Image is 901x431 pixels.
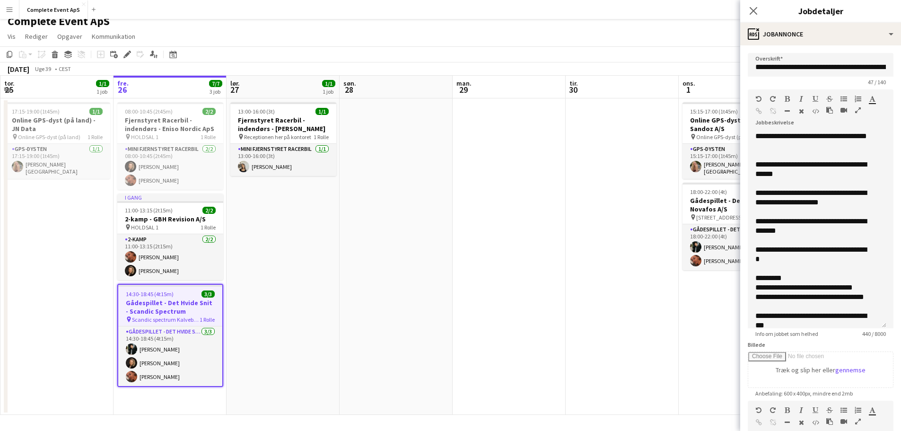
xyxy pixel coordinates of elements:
[569,79,578,88] span: tir.
[314,133,329,141] span: 1 Rolle
[87,133,103,141] span: 1 Rolle
[682,144,788,179] app-card-role: GPS-dysten1/115:15-17:00 (1t45m)[PERSON_NAME][GEOGRAPHIC_DATA]
[682,102,788,179] div: 15:15-17:00 (1t45m)1/1Online GPS-dyst (på land) - Sandoz A/S Online GPS-dyst (på land)1 RolleGPS-...
[855,95,861,103] button: Ordnet liste
[132,316,200,323] span: Scandic spectrum Kalvebod Brygge 10
[230,79,240,88] span: lør.
[210,88,222,95] div: 3 job
[784,406,790,414] button: Fed
[740,5,901,17] h3: Jobdetaljer
[117,194,223,201] div: I gang
[784,419,790,426] button: Vandret linje
[568,84,578,95] span: 30
[117,284,223,387] app-job-card: 14:30-18:45 (4t15m)3/3Gådespillet - Det Hvide Snit - Scandic Spectrum Scandic spectrum Kalvebod B...
[840,95,847,103] button: Uordnet liste
[25,32,48,41] span: Rediger
[855,418,861,425] button: Fuld skærm
[812,95,819,103] button: Understregning
[202,207,216,214] span: 2/2
[869,406,875,414] button: Tekstfarve
[92,32,135,41] span: Kommunikation
[323,88,335,95] div: 1 job
[201,224,216,231] span: 1 Rolle
[117,102,223,190] app-job-card: 08:00-10:45 (2t45m)2/2Fjernstyret Racerbil - indendørs - Eniso Nordic ApS HOLDSAL 11 RolleMini Fj...
[117,234,223,280] app-card-role: 2-kamp2/211:00-13:15 (2t15m)[PERSON_NAME][PERSON_NAME]
[812,406,819,414] button: Understregning
[131,133,158,141] span: HOLDSAL 1
[798,107,805,115] button: Ryd formatering
[798,95,805,103] button: Kursiv
[4,79,15,88] span: tor.
[117,194,223,280] app-job-card: I gang11:00-13:15 (2t15m)2/22-kamp - GBH Revision A/S HOLDSAL 11 Rolle2-kamp2/211:00-13:15 (2t15m...
[230,116,336,133] h3: Fjernstyret Racerbil - indendørs - [PERSON_NAME]
[8,32,16,41] span: Vis
[4,116,110,133] h3: Online GPS-dyst (på land) - JN Data
[118,326,222,386] app-card-role: Gådespillet - Det Hvide Snit3/314:30-18:45 (4t15m)[PERSON_NAME][PERSON_NAME][PERSON_NAME]
[682,116,788,133] h3: Online GPS-dyst (på land) - Sandoz A/S
[8,14,110,28] h1: Complete Event ApS
[238,108,275,115] span: 13:00-16:00 (3t)
[59,65,71,72] div: CEST
[3,84,15,95] span: 25
[840,406,847,414] button: Uordnet liste
[88,30,139,43] a: Kommunikation
[117,215,223,223] h3: 2-kamp - GBH Revision A/S
[748,330,826,337] span: Info om jobbet som helhed
[826,106,833,114] button: Sæt ind som almindelig tekst
[118,299,222,316] h3: Gådespillet - Det Hvide Snit - Scandic Spectrum
[117,116,223,133] h3: Fjernstyret Racerbil - indendørs - Eniso Nordic ApS
[230,144,336,176] app-card-role: Mini Fjernstyret Racerbil1/113:00-16:00 (3t)[PERSON_NAME]
[812,419,819,426] button: HTML-kode
[855,106,861,114] button: Fuld skærm
[770,406,776,414] button: Gentag
[798,406,805,414] button: Kursiv
[682,183,788,270] app-job-card: 18:00-22:00 (4t)2/2Gådespillet - Det Hvide Snit - Novafos A/S [STREET_ADDRESS]1 RolleGådespillet ...
[681,84,695,95] span: 1
[18,133,80,141] span: Online GPS-dyst (på land)
[8,64,29,74] div: [DATE]
[740,23,901,45] div: Jobannonce
[19,0,88,19] button: Complete Event ApS
[682,79,695,88] span: ons.
[696,214,743,221] span: [STREET_ADDRESS]
[201,290,215,298] span: 3/3
[755,406,762,414] button: Fortryd
[31,65,55,72] span: Uge 39
[682,224,788,270] app-card-role: Gådespillet - Det Hvide Snit2/218:00-22:00 (4t)[PERSON_NAME][PERSON_NAME]
[131,224,158,231] span: HOLDSAL 1
[4,102,110,179] app-job-card: 17:15-19:00 (1t45m)1/1Online GPS-dyst (på land) - JN Data Online GPS-dyst (på land)1 RolleGPS-dys...
[826,95,833,103] button: Gennemstreget
[826,418,833,425] button: Sæt ind som almindelig tekst
[690,188,727,195] span: 18:00-22:00 (4t)
[117,79,129,88] span: fre.
[96,80,109,87] span: 1/1
[201,133,216,141] span: 1 Rolle
[755,95,762,103] button: Fortryd
[342,84,356,95] span: 28
[455,84,472,95] span: 29
[12,108,60,115] span: 17:15-19:00 (1t45m)
[840,418,847,425] button: Indsæt video
[229,84,240,95] span: 27
[209,80,222,87] span: 7/7
[57,32,82,41] span: Opgaver
[696,133,759,141] span: Online GPS-dyst (på land)
[4,30,19,43] a: Vis
[230,102,336,176] app-job-card: 13:00-16:00 (3t)1/1Fjernstyret Racerbil - indendørs - [PERSON_NAME] Receptionen her på kontoret1 ...
[125,108,173,115] span: 08:00-10:45 (2t45m)
[748,390,860,397] span: Anbefaling: 600 x 400px, mindre end 2mb
[826,406,833,414] button: Gennemstreget
[784,107,790,115] button: Vandret linje
[682,196,788,213] h3: Gådespillet - Det Hvide Snit - Novafos A/S
[855,330,893,337] span: 440 / 8000
[4,144,110,179] app-card-role: GPS-dysten1/117:15-19:00 (1t45m)[PERSON_NAME][GEOGRAPHIC_DATA]
[53,30,86,43] a: Opgaver
[456,79,472,88] span: man.
[116,84,129,95] span: 26
[855,406,861,414] button: Ordnet liste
